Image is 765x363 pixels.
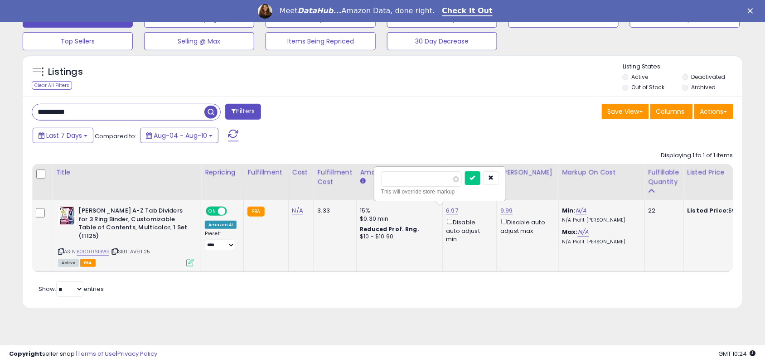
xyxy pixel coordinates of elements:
[9,350,157,358] div: seller snap | |
[623,63,742,71] p: Listing States:
[387,32,497,50] button: 30 Day Decrease
[77,248,109,256] a: B00006IBVG
[501,217,552,235] div: Disable auto adjust max
[56,168,197,177] div: Title
[719,349,756,358] span: 2025-08-18 10:24 GMT
[562,206,576,215] b: Min:
[46,131,82,140] span: Last 7 Days
[292,168,310,177] div: Cost
[207,208,218,215] span: ON
[205,221,237,229] div: Amazon AI
[381,187,499,196] div: This will override store markup
[226,208,240,215] span: OFF
[140,128,218,143] button: Aug-04 - Aug-10
[360,177,366,185] small: Amazon Fees.
[442,6,493,16] a: Check It Out
[632,83,665,91] label: Out of Stock
[692,83,716,91] label: Archived
[562,227,578,236] b: Max:
[748,8,757,14] div: Close
[205,168,240,177] div: Repricing
[32,81,72,90] div: Clear All Filters
[360,233,436,241] div: $10 - $10.90
[692,73,726,81] label: Deactivated
[632,73,649,81] label: Active
[95,132,136,140] span: Compared to:
[280,6,435,15] div: Meet Amazon Data, done right.
[562,217,638,223] p: N/A Profit [PERSON_NAME]
[360,225,420,233] b: Reduced Prof. Rng.
[318,207,349,215] div: 3.33
[360,215,436,223] div: $0.30 min
[446,217,490,243] div: Disable auto adjust min
[501,206,513,215] a: 9.99
[446,206,459,215] a: 6.97
[562,168,641,177] div: Markup on Cost
[205,231,237,251] div: Preset:
[558,164,644,200] th: The percentage added to the cost of goods (COGS) that forms the calculator for Min & Max prices.
[266,32,376,50] button: Items Being Repriced
[58,207,76,225] img: 51yw4kA6eTL._SL40_.jpg
[318,168,353,187] div: Fulfillment Cost
[292,206,303,215] a: N/A
[154,131,207,140] span: Aug-04 - Aug-10
[649,207,677,215] div: 22
[247,168,284,177] div: Fulfillment
[58,207,194,266] div: ASIN:
[649,168,680,187] div: Fulfillable Quantity
[258,4,272,19] img: Profile image for Georgie
[360,168,439,177] div: Amazon Fees
[688,207,763,215] div: $9.09
[111,248,150,255] span: | SKU: AVE11125
[360,207,436,215] div: 15%
[578,227,589,237] a: N/A
[225,104,261,120] button: Filters
[247,207,264,217] small: FBA
[656,107,685,116] span: Columns
[78,207,189,242] b: [PERSON_NAME] A-Z Tab Dividers for 3 Ring Binder, Customizable Table of Contents, Multicolor, 1 S...
[650,104,693,119] button: Columns
[562,239,638,245] p: N/A Profit [PERSON_NAME]
[48,66,83,78] h5: Listings
[688,206,729,215] b: Listed Price:
[33,128,93,143] button: Last 7 Days
[602,104,649,119] button: Save View
[661,151,733,160] div: Displaying 1 to 1 of 1 items
[23,32,133,50] button: Top Sellers
[9,349,42,358] strong: Copyright
[39,285,104,293] span: Show: entries
[501,168,555,177] div: [PERSON_NAME]
[576,206,586,215] a: N/A
[117,349,157,358] a: Privacy Policy
[80,259,96,267] span: FBA
[58,259,79,267] span: All listings currently available for purchase on Amazon
[144,32,254,50] button: Selling @ Max
[77,349,116,358] a: Terms of Use
[298,6,342,15] i: DataHub...
[694,104,733,119] button: Actions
